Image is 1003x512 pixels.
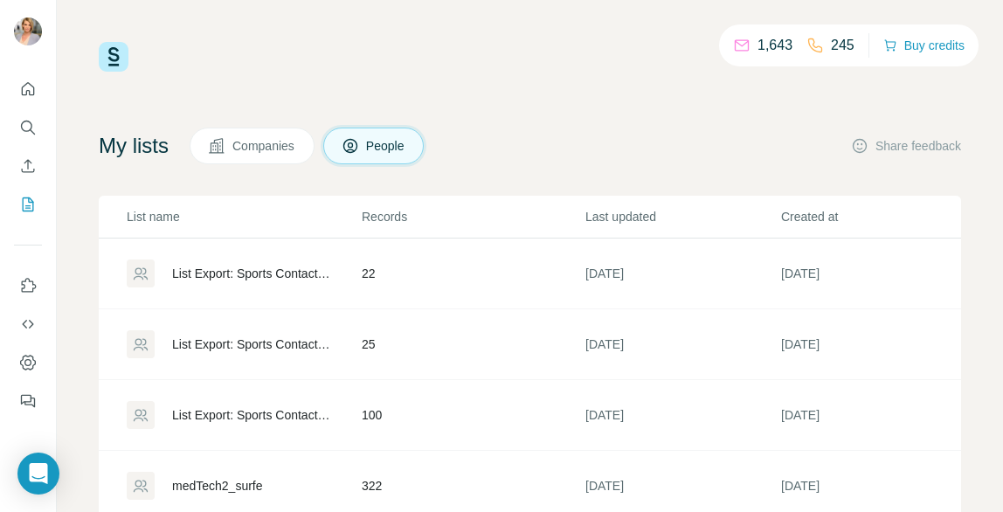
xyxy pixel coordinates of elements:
[127,208,360,225] p: List name
[366,137,406,155] span: People
[362,208,584,225] p: Records
[99,42,128,72] img: Surfe Logo
[585,208,779,225] p: Last updated
[14,270,42,301] button: Use Surfe on LinkedIn
[172,336,332,353] div: List Export: Sports Contacts - [DATE] 17:12
[17,453,59,495] div: Open Intercom Messenger
[780,380,976,451] td: [DATE]
[781,208,975,225] p: Created at
[14,17,42,45] img: Avatar
[14,189,42,220] button: My lists
[831,35,854,56] p: 245
[14,150,42,182] button: Enrich CSV
[780,309,976,380] td: [DATE]
[14,347,42,378] button: Dashboard
[14,385,42,417] button: Feedback
[780,239,976,309] td: [DATE]
[757,35,792,56] p: 1,643
[585,380,780,451] td: [DATE]
[361,380,585,451] td: 100
[172,265,332,282] div: List Export: Sports Contacts - [DATE] 17:12
[14,112,42,143] button: Search
[232,137,296,155] span: Companies
[585,239,780,309] td: [DATE]
[361,309,585,380] td: 25
[585,309,780,380] td: [DATE]
[99,132,169,160] h4: My lists
[172,406,332,424] div: List Export: Sports Contacts - [DATE] 12:47
[14,73,42,105] button: Quick start
[14,308,42,340] button: Use Surfe API
[172,477,263,495] div: medTech2_surfe
[361,239,585,309] td: 22
[851,137,961,155] button: Share feedback
[883,33,965,58] button: Buy credits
